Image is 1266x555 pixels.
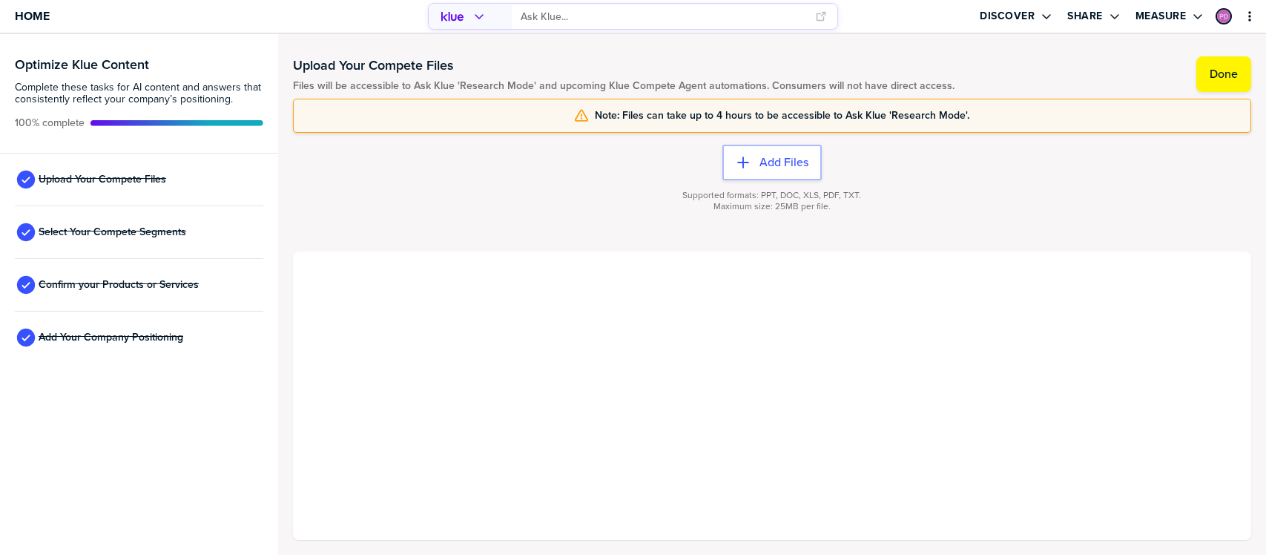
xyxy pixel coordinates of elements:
label: Discover [980,10,1035,23]
span: Confirm your Products or Services [39,279,199,291]
span: Files will be accessible to Ask Klue 'Research Mode' and upcoming Klue Compete Agent automations.... [293,80,955,92]
span: Note: Files can take up to 4 hours to be accessible to Ask Klue 'Research Mode'. [595,110,969,122]
button: Add Files [722,145,822,180]
button: Done [1196,56,1251,92]
h1: Upload Your Compete Files [293,56,955,74]
a: Edit Profile [1214,7,1233,26]
h3: Optimize Klue Content [15,58,263,71]
label: Done [1210,67,1238,82]
label: Add Files [759,155,808,170]
img: 40206ca5310b45c849f0f6904836f26c-sml.png [1217,10,1230,23]
span: Supported formats: PPT, DOC, XLS, PDF, TXT. [682,190,861,201]
input: Ask Klue... [521,4,806,29]
span: Complete these tasks for AI content and answers that consistently reflect your company’s position... [15,82,263,105]
span: Active [15,117,85,129]
label: Measure [1135,10,1187,23]
span: Home [15,10,50,22]
span: Select Your Compete Segments [39,226,186,238]
label: Share [1067,10,1103,23]
span: Add Your Company Positioning [39,332,183,344]
span: Maximum size: 25MB per file. [713,201,831,212]
div: Priyanshi Dwivedi [1216,8,1232,24]
span: Upload Your Compete Files [39,174,166,185]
